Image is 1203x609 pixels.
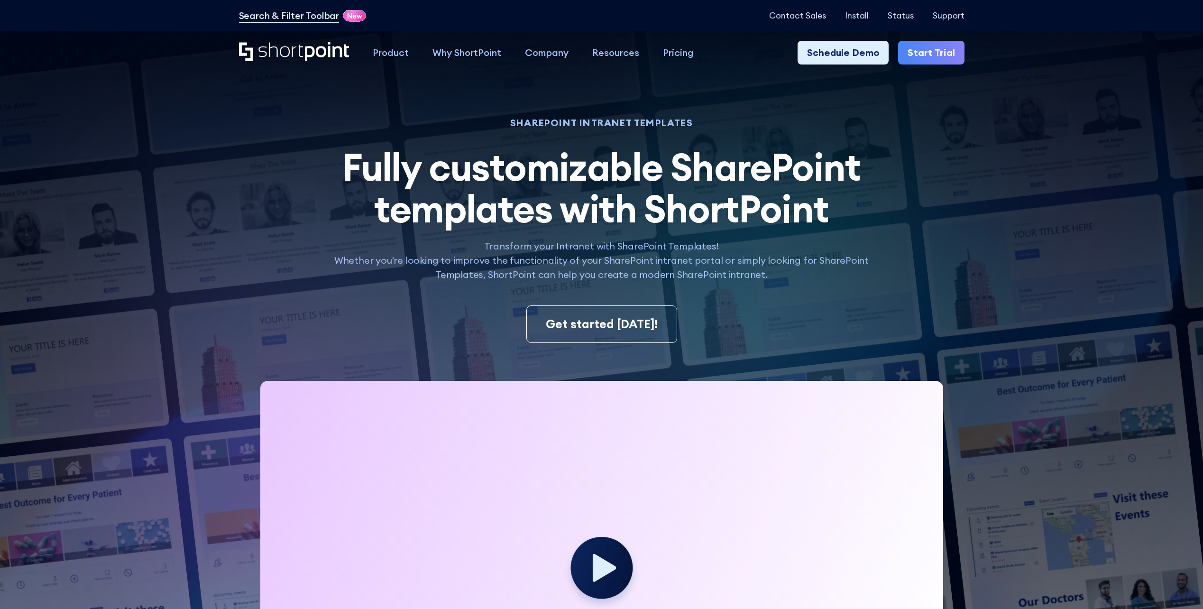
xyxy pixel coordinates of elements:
[324,119,879,127] h1: SHAREPOINT INTRANET TEMPLATES
[432,46,501,60] div: Why ShortPoint
[239,9,339,23] a: Search & Filter Toolbar
[798,41,889,65] a: Schedule Demo
[888,11,914,20] a: Status
[373,46,409,60] div: Product
[239,42,349,63] a: Home
[845,11,869,20] a: Install
[592,46,639,60] div: Resources
[361,41,421,65] a: Product
[421,41,513,65] a: Why ShortPoint
[769,11,826,20] a: Contact Sales
[342,143,861,232] span: Fully customizable SharePoint templates with ShortPoint
[525,46,569,60] div: Company
[933,11,964,20] a: Support
[898,41,964,65] a: Start Trial
[513,41,580,65] a: Company
[546,315,658,333] div: Get started [DATE]!
[651,41,706,65] a: Pricing
[663,46,694,60] div: Pricing
[580,41,651,65] a: Resources
[526,305,677,343] a: Get started [DATE]!
[324,239,879,282] p: Transform your Intranet with SharePoint Templates! Whether you're looking to improve the function...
